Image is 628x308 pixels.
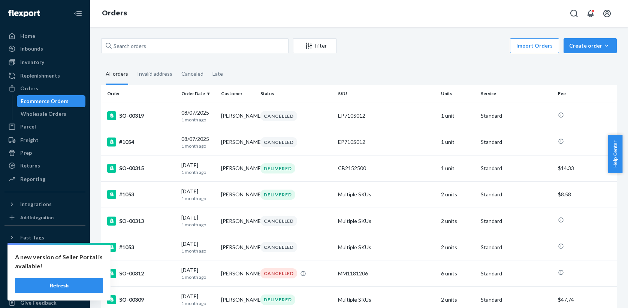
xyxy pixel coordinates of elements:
[218,234,258,260] td: [PERSON_NAME]
[338,270,435,277] div: MM1181206
[438,208,478,234] td: 2 units
[20,58,44,66] div: Inventory
[438,155,478,181] td: 1 unit
[481,244,552,251] p: Standard
[438,103,478,129] td: 1 unit
[218,155,258,181] td: [PERSON_NAME]
[181,274,215,280] p: 1 month ago
[481,217,552,225] p: Standard
[20,234,44,241] div: Fast Tags
[4,70,85,82] a: Replenishments
[107,164,175,173] div: SO-00315
[181,143,215,149] p: 1 month ago
[260,216,297,226] div: CANCELLED
[260,190,295,200] div: DELIVERED
[17,108,86,120] a: Wholesale Orders
[107,295,175,304] div: SO-00309
[293,42,336,49] div: Filter
[564,38,617,53] button: Create order
[579,286,621,304] iframe: Opens a widget where you can chat to one of our agents
[4,147,85,159] a: Prep
[15,278,103,293] button: Refresh
[4,198,85,210] button: Integrations
[4,134,85,146] a: Freight
[101,38,289,53] input: Search orders
[107,217,175,226] div: SO-00313
[438,129,478,155] td: 1 unit
[335,208,438,234] td: Multiple SKUs
[107,269,175,278] div: SO-00312
[20,72,60,79] div: Replenishments
[567,6,582,21] button: Open Search Box
[555,181,617,208] td: $8.58
[481,112,552,120] p: Standard
[101,85,178,103] th: Order
[4,173,85,185] a: Reporting
[181,248,215,254] p: 1 month ago
[481,138,552,146] p: Standard
[481,164,552,172] p: Standard
[181,109,215,123] div: 08/07/2025
[181,300,215,307] p: 1 month ago
[181,266,215,280] div: [DATE]
[20,136,39,144] div: Freight
[260,242,297,252] div: CANCELLED
[608,135,622,173] button: Help Center
[260,111,297,121] div: CANCELLED
[335,234,438,260] td: Multiple SKUs
[181,240,215,254] div: [DATE]
[338,164,435,172] div: CB2152500
[137,64,172,84] div: Invalid address
[4,43,85,55] a: Inbounds
[181,293,215,307] div: [DATE]
[20,123,36,130] div: Parcel
[555,155,617,181] td: $14.33
[4,259,85,271] a: Settings
[181,161,215,175] div: [DATE]
[438,85,478,103] th: Units
[555,85,617,103] th: Fee
[4,284,85,296] a: Help Center
[107,138,175,147] div: #1054
[20,299,57,307] div: Give Feedback
[4,271,85,283] button: Talk to Support
[181,195,215,202] p: 1 month ago
[178,85,218,103] th: Order Date
[335,181,438,208] td: Multiple SKUs
[107,190,175,199] div: #1053
[107,111,175,120] div: SO-00319
[438,234,478,260] td: 2 units
[260,163,295,173] div: DELIVERED
[20,45,43,52] div: Inbounds
[4,160,85,172] a: Returns
[260,268,297,278] div: CANCELLED
[221,90,255,97] div: Customer
[218,129,258,155] td: [PERSON_NAME]
[181,169,215,175] p: 1 month ago
[257,85,335,103] th: Status
[181,64,203,84] div: Canceled
[293,38,336,53] button: Filter
[338,112,435,120] div: EP710S012
[106,64,128,85] div: All orders
[218,208,258,234] td: [PERSON_NAME]
[21,97,69,105] div: Ecommerce Orders
[335,85,438,103] th: SKU
[102,9,127,17] a: Orders
[600,6,615,21] button: Open account menu
[218,103,258,129] td: [PERSON_NAME]
[569,42,611,49] div: Create order
[438,181,478,208] td: 2 units
[583,6,598,21] button: Open notifications
[17,95,86,107] a: Ecommerce Orders
[478,85,555,103] th: Service
[510,38,559,53] button: Import Orders
[20,214,54,221] div: Add Integration
[8,10,40,17] img: Flexport logo
[260,295,295,305] div: DELIVERED
[107,243,175,252] div: #1053
[481,270,552,277] p: Standard
[20,85,38,92] div: Orders
[20,32,35,40] div: Home
[15,253,103,271] p: A new version of Seller Portal is available!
